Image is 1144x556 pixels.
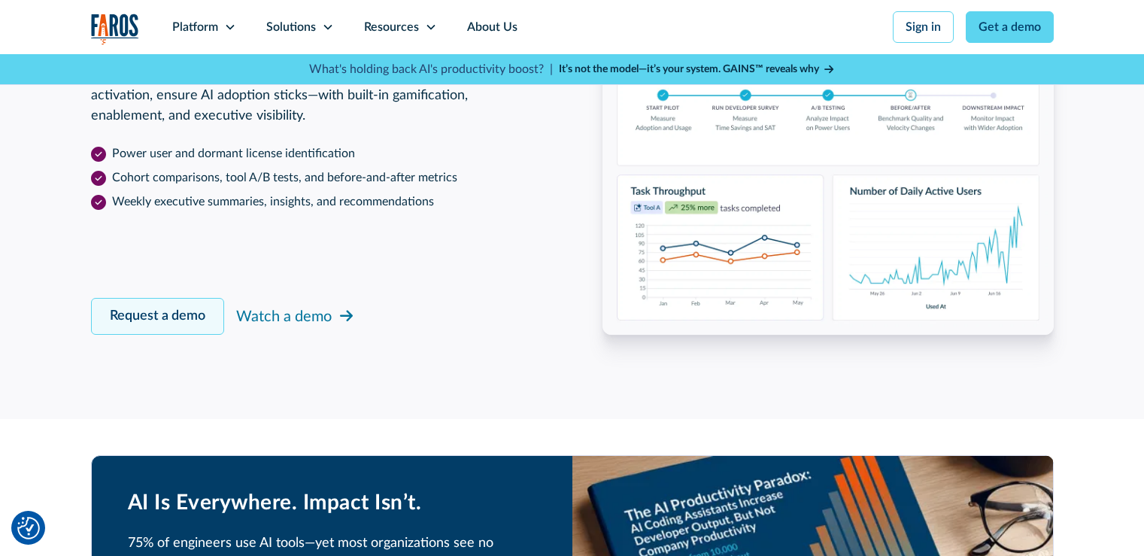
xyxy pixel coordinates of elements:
p: Pilot, learn, and scale using a results-driven framework. From onboarding to activation, ensure A... [91,65,542,126]
li: Power user and dormant license identification [91,144,542,163]
a: Watch a demo [236,302,356,331]
a: Get a demo [966,11,1054,43]
li: Weekly executive summaries, insights, and recommendations [91,193,542,211]
button: Cookie Settings [17,517,40,539]
a: It’s not the model—it’s your system. GAINS™ reveals why [559,62,836,77]
li: Cohort comparisons, tool A/B tests, and before-and-after metrics [91,169,542,187]
a: Request a demo [91,298,224,335]
div: Resources [364,18,419,36]
img: Logo of the analytics and reporting company Faros. [91,14,139,44]
a: Sign in [893,11,954,43]
div: Solutions [266,18,316,36]
a: home [91,14,139,44]
h2: AI Is Everywhere. Impact Isn’t. [128,491,536,516]
strong: It’s not the model—it’s your system. GAINS™ reveals why [559,64,819,74]
div: Platform [172,18,218,36]
img: Revisit consent button [17,517,40,539]
div: Watch a demo [236,305,332,328]
p: What's holding back AI's productivity boost? | [309,60,553,78]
